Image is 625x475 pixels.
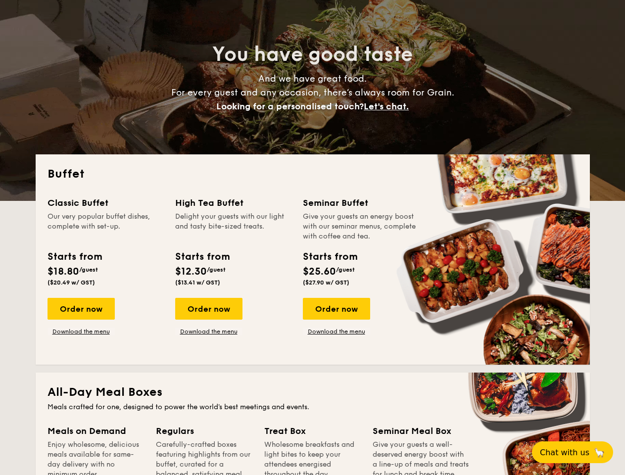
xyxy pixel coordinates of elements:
div: Starts from [175,249,229,264]
div: Order now [303,298,370,320]
div: Classic Buffet [48,196,163,210]
h2: Buffet [48,166,578,182]
div: Seminar Buffet [303,196,419,210]
span: And we have great food. For every guest and any occasion, there’s always room for Grain. [171,73,454,112]
span: $18.80 [48,266,79,278]
span: ($27.90 w/ GST) [303,279,349,286]
span: Looking for a personalised touch? [216,101,364,112]
div: Order now [175,298,242,320]
span: /guest [336,266,355,273]
span: /guest [207,266,226,273]
div: Starts from [48,249,101,264]
span: ($20.49 w/ GST) [48,279,95,286]
div: Meals on Demand [48,424,144,438]
div: Starts from [303,249,357,264]
div: High Tea Buffet [175,196,291,210]
div: Seminar Meal Box [373,424,469,438]
div: Our very popular buffet dishes, complete with set-up. [48,212,163,241]
span: Chat with us [540,448,589,457]
a: Download the menu [48,328,115,335]
div: Give your guests an energy boost with our seminar menus, complete with coffee and tea. [303,212,419,241]
button: Chat with us🦙 [532,441,613,463]
div: Regulars [156,424,252,438]
span: You have good taste [212,43,413,66]
span: $25.60 [303,266,336,278]
div: Meals crafted for one, designed to power the world's best meetings and events. [48,402,578,412]
a: Download the menu [175,328,242,335]
div: Delight your guests with our light and tasty bite-sized treats. [175,212,291,241]
span: ($13.41 w/ GST) [175,279,220,286]
span: $12.30 [175,266,207,278]
span: 🦙 [593,447,605,458]
div: Order now [48,298,115,320]
div: Treat Box [264,424,361,438]
a: Download the menu [303,328,370,335]
span: /guest [79,266,98,273]
span: Let's chat. [364,101,409,112]
h2: All-Day Meal Boxes [48,384,578,400]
